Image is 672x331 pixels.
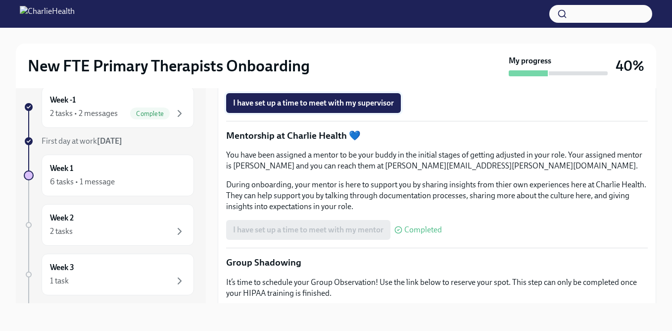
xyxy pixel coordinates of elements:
span: Completed [404,226,442,234]
strong: [DATE] [97,136,122,146]
a: Week 16 tasks • 1 message [24,155,194,196]
h6: Week -1 [50,95,76,106]
p: Mentorship at Charlie Health 💙 [226,129,648,142]
span: I have set up a time to meet with my supervisor [233,98,394,108]
h3: 40% [616,57,644,75]
a: Week 31 task [24,254,194,295]
button: I have set up a time to meet with my supervisor [226,93,401,113]
img: CharlieHealth [20,6,75,22]
a: Week 22 tasks [24,204,194,246]
p: Group Shadowing [226,256,648,269]
p: You have been assigned a mentor to be your buddy in the initial stages of getting adjusted in you... [226,150,648,171]
a: Week -12 tasks • 2 messagesComplete [24,86,194,128]
span: First day at work [42,136,122,146]
strong: My progress [509,55,551,66]
span: Complete [130,110,170,117]
div: 6 tasks • 1 message [50,176,115,187]
h6: Week 3 [50,262,74,273]
div: 2 tasks • 2 messages [50,108,118,119]
h6: Week 1 [50,163,73,174]
h2: New FTE Primary Therapists Onboarding [28,56,310,76]
p: During onboarding, your mentor is here to support you by sharing insights from thier own experien... [226,179,648,212]
p: It’s time to schedule your Group Observation! Use the link below to reserve your spot. This step ... [226,277,648,299]
div: 2 tasks [50,226,73,237]
a: First day at work[DATE] [24,136,194,147]
h6: Week 2 [50,213,74,223]
div: 1 task [50,276,69,286]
